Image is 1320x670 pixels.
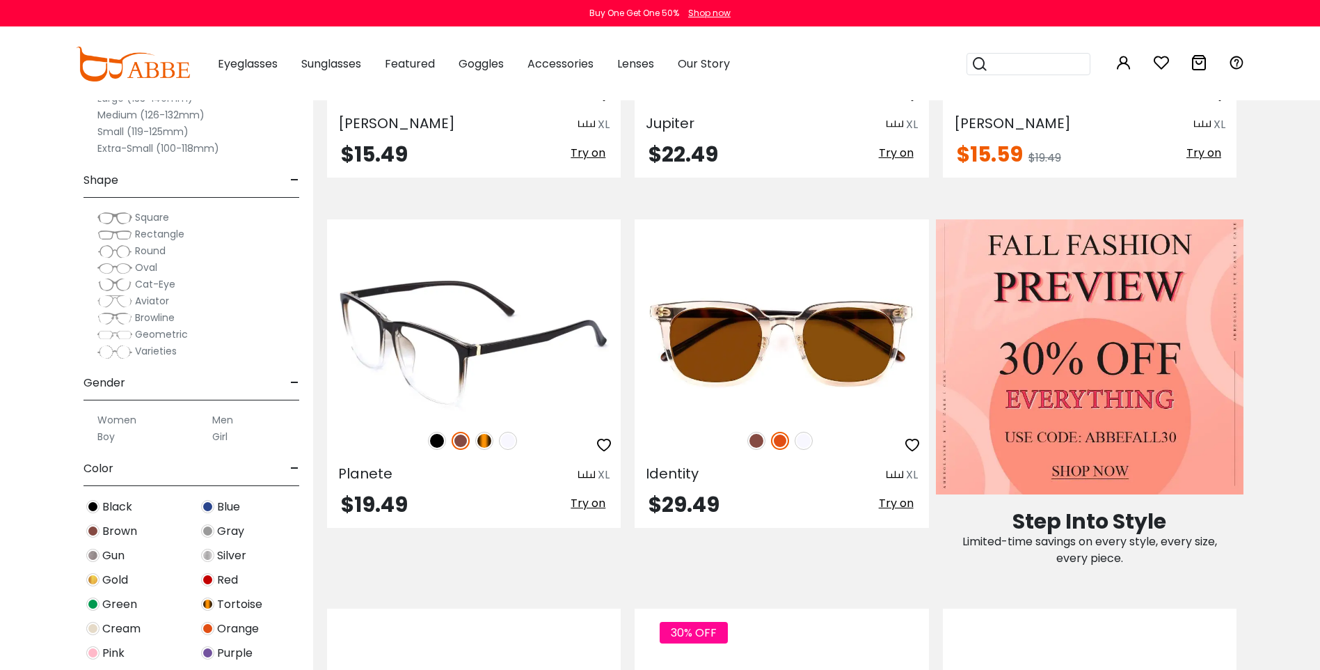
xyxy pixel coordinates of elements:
[217,645,253,662] span: Purple
[217,572,238,589] span: Red
[217,621,259,637] span: Orange
[201,573,214,586] img: Red
[135,344,177,358] span: Varieties
[97,211,132,225] img: Square.png
[327,270,621,416] img: Tortoise Planete - TR ,Universal Bridge Fit
[201,500,214,513] img: Blue
[135,210,169,224] span: Square
[475,432,493,450] img: Tortoise
[97,261,132,275] img: Oval.png
[201,549,214,562] img: Silver
[681,7,731,19] a: Shop now
[135,227,184,241] span: Rectangle
[301,56,361,72] span: Sunglasses
[571,145,605,161] span: Try on
[1028,150,1061,166] span: $19.49
[459,56,504,72] span: Goggles
[217,499,240,515] span: Blue
[795,432,813,450] img: Translucent
[97,123,189,140] label: Small (119-125mm)
[875,144,918,162] button: Try on
[97,412,136,428] label: Women
[102,645,125,662] span: Pink
[338,114,455,133] span: [PERSON_NAME]
[649,490,719,520] span: $29.49
[86,646,100,660] img: Pink
[86,500,100,513] img: Black
[84,164,118,197] span: Shape
[571,495,605,511] span: Try on
[290,164,299,197] span: -
[771,432,789,450] img: Orange
[135,294,169,308] span: Aviator
[1214,116,1225,133] div: XL
[646,464,699,483] span: Identity
[747,432,765,450] img: Brown
[617,56,654,72] span: Lenses
[527,56,594,72] span: Accessories
[135,244,166,258] span: Round
[102,499,132,515] span: Black
[97,295,132,309] img: Aviator.png
[341,139,408,169] span: $15.49
[957,139,1023,169] span: $15.59
[102,621,141,637] span: Cream
[217,547,246,564] span: Silver
[1182,144,1225,162] button: Try on
[385,56,435,72] span: Featured
[86,622,100,635] img: Cream
[201,598,214,611] img: Tortoise
[97,328,132,342] img: Geometric.png
[212,428,228,445] label: Girl
[646,114,694,133] span: Jupiter
[86,549,100,562] img: Gun
[97,311,132,325] img: Browline.png
[97,228,132,242] img: Rectangle.png
[1186,145,1221,161] span: Try on
[217,596,262,613] span: Tortoise
[499,432,517,450] img: Translucent
[962,533,1217,566] span: Limited-time savings on every style, every size, every piece.
[290,452,299,485] span: -
[906,116,918,133] div: XL
[589,7,679,20] div: Buy One Get One 50%
[76,47,190,81] img: abbeglasses.com
[97,140,219,157] label: Extra-Small (100-118mm)
[1194,120,1211,130] img: size ruler
[86,598,100,611] img: Green
[566,494,610,513] button: Try on
[102,596,137,613] span: Green
[97,244,132,258] img: Round.png
[341,490,408,520] span: $19.49
[886,470,903,481] img: size ruler
[578,120,595,130] img: size ruler
[936,219,1243,494] img: Fall Fashion Sale
[102,523,137,540] span: Brown
[879,145,914,161] span: Try on
[906,467,918,483] div: XL
[452,432,470,450] img: Brown
[201,622,214,635] img: Orange
[86,573,100,586] img: Gold
[97,278,132,292] img: Cat-Eye.png
[201,646,214,660] img: Purple
[879,495,914,511] span: Try on
[886,120,903,130] img: size ruler
[135,311,175,325] span: Browline
[84,452,113,485] span: Color
[102,572,128,589] span: Gold
[875,494,918,513] button: Try on
[97,345,132,359] img: Varieties.png
[954,114,1071,133] span: [PERSON_NAME]
[102,547,125,564] span: Gun
[635,270,928,416] img: Orange Identity - TR ,Adjust Nose Pads
[86,524,100,538] img: Brown
[428,432,446,450] img: Black
[212,412,233,428] label: Men
[97,428,115,445] label: Boy
[217,523,244,540] span: Gray
[598,467,610,483] div: XL
[97,107,205,123] label: Medium (126-132mm)
[135,277,175,291] span: Cat-Eye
